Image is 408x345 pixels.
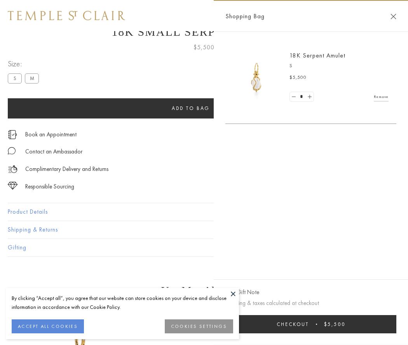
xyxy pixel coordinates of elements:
h1: 18K Small Serpent Amulet [8,25,400,38]
a: Book an Appointment [25,130,77,139]
img: P51836-E11SERPPV [233,54,280,101]
label: M [25,73,39,83]
a: Remove [374,92,389,101]
div: Responsible Sourcing [25,182,74,192]
button: Product Details [8,203,400,221]
span: $5,500 [289,74,307,82]
div: Contact an Ambassador [25,147,82,157]
a: Set quantity to 2 [305,92,313,102]
p: Shipping & taxes calculated at checkout [225,298,396,308]
button: COOKIES SETTINGS [165,319,233,333]
span: $5,500 [194,42,214,52]
img: icon_appointment.svg [8,130,17,139]
button: Shipping & Returns [8,221,400,239]
a: Set quantity to 0 [290,92,298,102]
span: Add to bag [172,105,210,112]
button: Gifting [8,239,400,256]
a: 18K Serpent Amulet [289,51,345,59]
span: $5,500 [324,321,345,328]
div: By clicking “Accept all”, you agree that our website can store cookies on your device and disclos... [12,294,233,312]
img: icon_sourcing.svg [8,182,17,190]
img: icon_delivery.svg [8,164,17,174]
button: ACCEPT ALL COOKIES [12,319,84,333]
span: Checkout [277,321,309,328]
p: Complimentary Delivery and Returns [25,164,108,174]
p: S [289,62,389,70]
label: S [8,73,22,83]
button: Close Shopping Bag [391,14,396,19]
img: Temple St. Clair [8,11,125,20]
span: Size: [8,57,42,70]
button: Add Gift Note [225,287,259,297]
button: Checkout $5,500 [225,315,396,333]
span: Shopping Bag [225,11,265,21]
h3: You May Also Like [19,284,389,297]
img: MessageIcon-01_2.svg [8,147,16,155]
button: Add to bag [8,98,374,118]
